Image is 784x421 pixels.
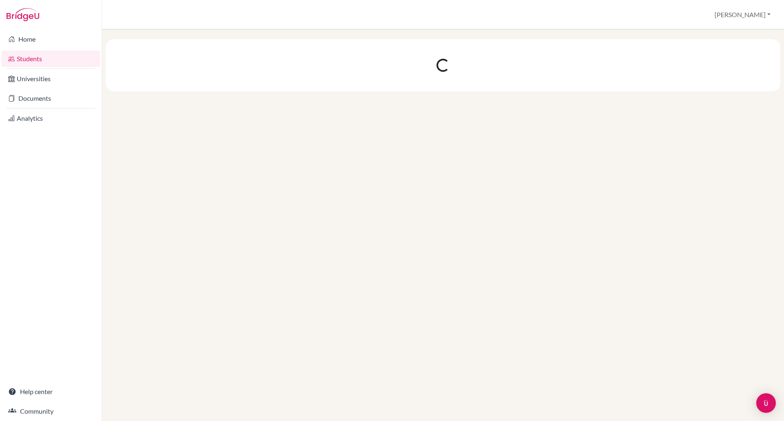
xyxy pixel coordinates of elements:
[7,8,39,21] img: Bridge-U
[2,110,100,126] a: Analytics
[711,7,774,22] button: [PERSON_NAME]
[2,71,100,87] a: Universities
[2,403,100,419] a: Community
[2,51,100,67] a: Students
[756,393,776,413] div: Open Intercom Messenger
[2,383,100,400] a: Help center
[2,31,100,47] a: Home
[2,90,100,106] a: Documents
